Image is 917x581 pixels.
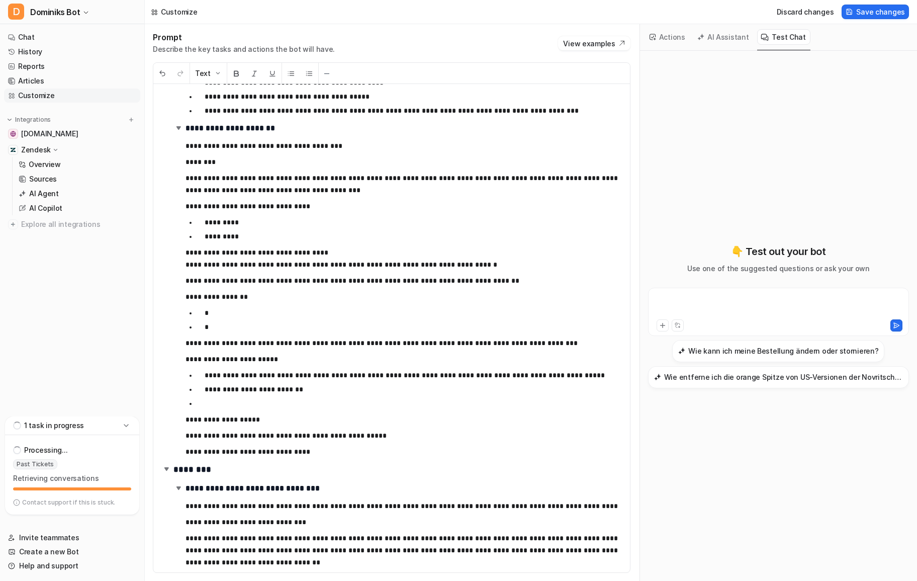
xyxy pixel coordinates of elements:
img: Wie kann ich meine Bestellung ändern oder stornieren? [678,347,685,355]
button: AI Assistant [694,29,754,45]
button: Text [190,63,227,84]
img: Dropdown Down Arrow [214,69,222,77]
button: Test Chat [757,29,810,45]
img: expand-arrow.svg [173,123,184,133]
button: Bold [227,63,245,84]
button: Underline [263,63,282,84]
img: eu.novritsch.com [10,131,16,137]
span: Save changes [856,7,905,17]
img: Italic [250,69,258,77]
button: Redo [171,63,190,84]
p: Integrations [15,116,51,124]
img: Unordered List [287,69,295,77]
button: Undo [153,63,171,84]
h3: Wie kann ich meine Bestellung ändern oder stornieren? [688,346,878,356]
img: expand-arrow.svg [161,464,171,474]
div: Customize [161,7,197,17]
img: Bold [232,69,240,77]
p: Sources [29,174,57,184]
a: AI Copilot [15,201,140,215]
button: Italic [245,63,263,84]
p: AI Copilot [29,203,62,213]
p: Overview [29,159,61,170]
span: Explore all integrations [21,216,136,232]
span: [DOMAIN_NAME] [21,129,78,139]
span: D [8,4,24,20]
a: Overview [15,157,140,172]
button: Integrations [4,115,54,125]
img: Ordered List [305,69,313,77]
p: Retrieving conversations [13,473,131,483]
p: Zendesk [21,145,51,155]
button: Unordered List [282,63,300,84]
a: Sources [15,172,140,186]
p: Processing... [24,445,67,455]
button: Wie entferne ich die orange Spitze von US-Versionen der Novritsch-Replikas?Wie entferne ich die o... [648,366,909,388]
span: Past Tickets [13,459,57,469]
p: Use one of the suggested questions or ask your own [687,263,870,274]
img: Undo [158,69,166,77]
img: menu_add.svg [128,116,135,123]
h3: Wie entferne ich die orange Spitze von US-Versionen der Novritsch-Replikas? [664,372,903,382]
img: Wie entferne ich die orange Spitze von US-Versionen der Novritsch-Replikas? [654,373,661,381]
img: Zendesk [10,147,16,153]
button: Save changes [842,5,909,19]
a: Invite teammates [4,531,140,545]
span: Dominiks Bot [30,5,80,19]
a: Articles [4,74,140,88]
a: Reports [4,59,140,73]
button: Discard changes [773,5,838,19]
a: Chat [4,30,140,44]
a: Help and support [4,559,140,573]
button: Actions [646,29,690,45]
p: Contact support if this is stuck. [22,499,115,507]
p: 1 task in progress [24,421,84,431]
img: expand menu [6,116,13,123]
p: Describe the key tasks and actions the bot will have. [153,44,335,54]
img: Redo [176,69,185,77]
a: AI Agent [15,187,140,201]
img: explore all integrations [8,219,18,229]
h1: Prompt [153,32,335,42]
button: ─ [319,63,335,84]
button: Wie kann ich meine Bestellung ändern oder stornieren?Wie kann ich meine Bestellung ändern oder st... [672,340,884,362]
a: eu.novritsch.com[DOMAIN_NAME] [4,127,140,141]
img: expand-arrow.svg [173,483,184,493]
p: AI Agent [29,189,59,199]
a: Explore all integrations [4,217,140,231]
a: Customize [4,89,140,103]
button: View examples [558,36,630,50]
p: 👇 Test out your bot [731,244,826,259]
a: Create a new Bot [4,545,140,559]
a: History [4,45,140,59]
button: Ordered List [300,63,318,84]
img: Underline [268,69,277,77]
